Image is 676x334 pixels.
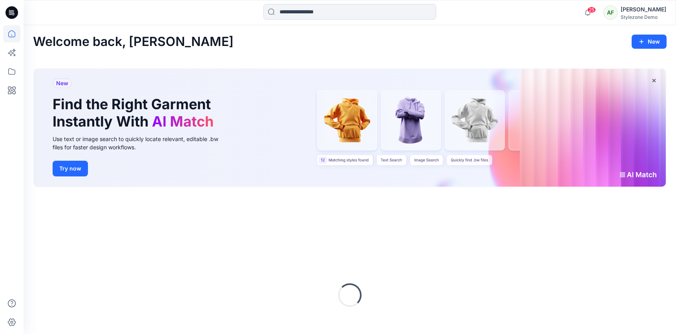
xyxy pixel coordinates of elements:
[33,35,234,49] h2: Welcome back, [PERSON_NAME]
[603,6,618,20] div: AF
[621,14,666,20] div: Stylezone Demo
[587,7,596,13] span: 25
[152,113,214,130] span: AI Match
[632,35,667,49] button: New
[621,5,666,14] div: [PERSON_NAME]
[53,96,217,130] h1: Find the Right Garment Instantly With
[53,135,229,151] div: Use text or image search to quickly locate relevant, editable .bw files for faster design workflows.
[56,79,68,88] span: New
[53,161,88,176] button: Try now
